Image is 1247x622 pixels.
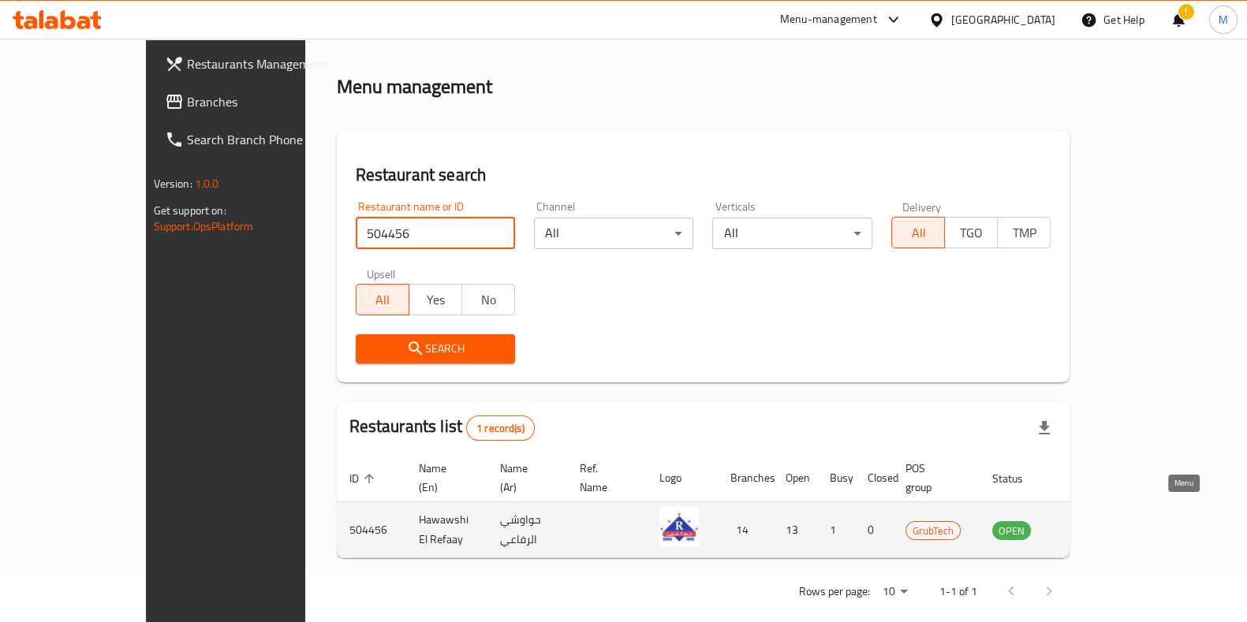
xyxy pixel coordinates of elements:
button: All [891,217,945,248]
span: Search Branch Phone [187,130,342,149]
a: Support.OpsPlatform [154,216,254,237]
span: Name (Ar) [500,459,548,497]
td: 504456 [337,502,406,558]
div: Menu-management [780,10,877,29]
a: Branches [152,83,354,121]
span: GrubTech [906,522,960,540]
td: Hawawshi El Refaay [406,502,487,558]
button: No [461,284,515,315]
span: Name (En) [419,459,469,497]
td: 1 [817,502,855,558]
td: 13 [773,502,817,558]
input: Search for restaurant name or ID.. [356,218,515,249]
button: Yes [409,284,462,315]
th: Logo [647,454,718,502]
div: Rows per page: [876,580,913,604]
span: Branches [187,92,342,111]
a: Search Branch Phone [152,121,354,158]
td: 14 [718,502,773,558]
button: TGO [944,217,998,248]
span: POS group [905,459,961,497]
div: Total records count [466,415,535,441]
button: All [356,284,409,315]
div: All [534,218,693,249]
span: M [1219,11,1228,28]
a: Home [337,24,387,43]
h2: Restaurants list [349,415,535,441]
span: All [363,289,403,311]
td: 0 [855,502,893,558]
span: All [898,222,939,244]
p: 1-1 of 1 [939,582,976,602]
th: Branches [718,454,773,502]
button: TMP [997,217,1051,248]
span: 1 record(s) [467,421,534,436]
th: Closed [855,454,893,502]
th: Busy [817,454,855,502]
button: Search [356,334,515,363]
span: Status [992,469,1044,488]
span: OPEN [992,522,1031,540]
span: Search [368,339,502,359]
span: Menu management [405,24,510,43]
span: Restaurants Management [187,54,342,73]
h2: Menu management [337,74,492,99]
span: No [469,289,509,311]
span: TGO [951,222,991,244]
div: All [712,218,872,249]
th: Open [773,454,817,502]
span: Get support on: [154,200,226,221]
td: حواوشي الرفاعي [487,502,567,558]
img: Hawawshi El Refaay [659,507,699,546]
div: Export file [1025,409,1063,447]
span: Yes [416,289,456,311]
li: / [394,24,399,43]
table: enhanced table [337,454,1117,558]
div: [GEOGRAPHIC_DATA] [951,11,1055,28]
p: Rows per page: [798,582,869,602]
a: Restaurants Management [152,45,354,83]
span: Version: [154,173,192,194]
span: 1.0.0 [195,173,219,194]
span: TMP [1004,222,1044,244]
label: Delivery [902,201,942,212]
label: Upsell [367,268,396,279]
th: Action [1062,454,1117,502]
span: ID [349,469,379,488]
span: Ref. Name [580,459,628,497]
h2: Restaurant search [356,163,1051,187]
